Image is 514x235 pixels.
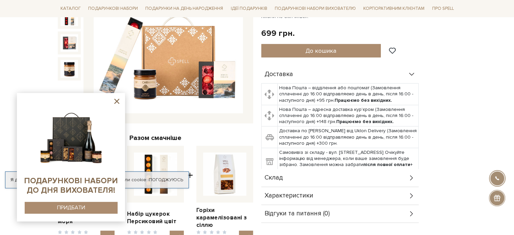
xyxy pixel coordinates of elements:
[265,193,313,199] span: Характеристики
[277,84,418,105] td: Нова Пошта – відділення або поштомат (Замовлення сплаченні до 16:00 відправляємо день в день, піс...
[305,47,336,54] span: До кошика
[277,148,418,176] td: Самовивіз зі складу - вул. [STREET_ADDRESS] Очікуйте інформацію від менеджера, коли ваше замовлен...
[60,34,78,52] img: Подарунок Вітер з моря
[143,3,226,14] a: Подарунки на День народження
[335,97,392,103] b: Працюємо без вихідних.
[265,211,330,217] span: Відгуки та питання (0)
[272,3,359,14] a: Подарункові набори вихователю
[196,207,253,229] a: Горіхи карамелізовані з сіллю
[203,152,246,196] img: Горіхи карамелізовані з сіллю
[336,119,394,124] b: Працюємо без вихідних.
[58,134,253,142] div: Разом смачніше
[265,71,293,77] span: Доставка
[361,3,427,14] a: Корпоративним клієнтам
[265,175,283,181] span: Склад
[60,8,78,26] img: Подарунок Вітер з моря
[58,3,83,14] a: Каталог
[363,162,410,167] b: після повної оплати
[149,177,183,183] a: Погоджуюсь
[429,3,456,14] a: Про Spell
[127,210,184,225] a: Набір цукерок Персиковий цвіт
[5,177,189,183] div: Я дозволяю [DOMAIN_NAME] використовувати
[261,44,381,57] button: До кошика
[261,28,295,39] div: 699 грн.
[116,177,146,183] a: файли cookie
[228,3,270,14] a: Ідеї подарунків
[60,60,78,77] img: Подарунок Вітер з моря
[277,126,418,148] td: Доставка по [PERSON_NAME] від Uklon Delivery (Замовлення сплаченні до 16:00 відправляємо день в д...
[85,3,141,14] a: Подарункові набори
[277,105,418,126] td: Нова Пошта – адресна доставка кур'єром (Замовлення сплаченні до 16:00 відправляємо день в день, п...
[134,152,177,196] img: Набір цукерок Персиковий цвіт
